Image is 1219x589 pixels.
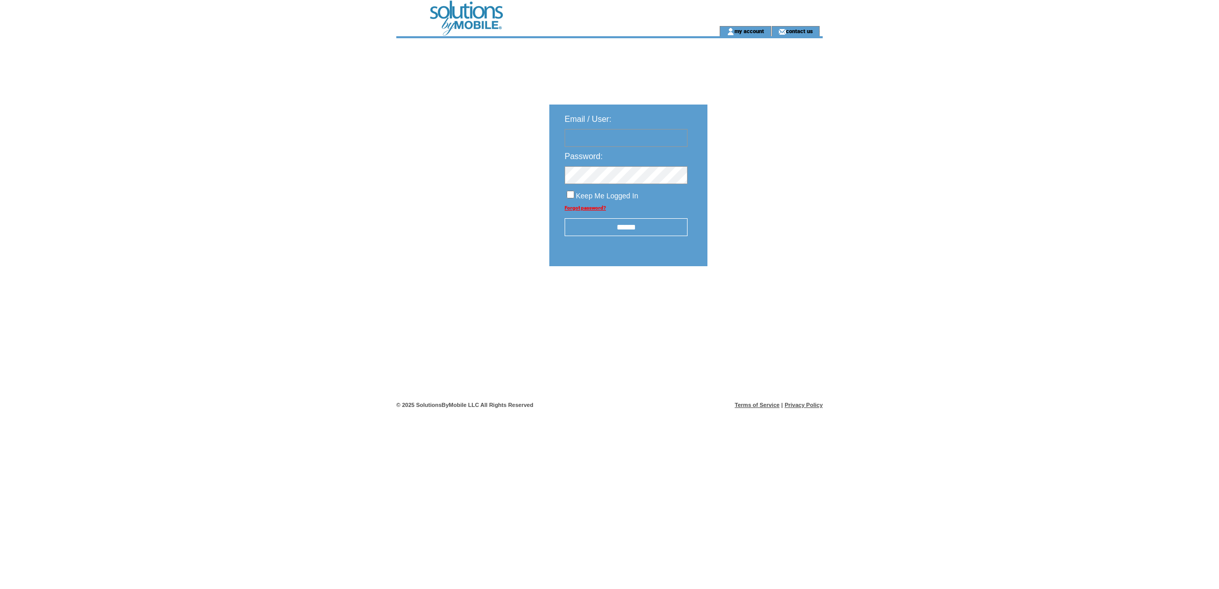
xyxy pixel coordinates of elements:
a: Privacy Policy [784,402,823,408]
a: contact us [786,28,813,34]
span: Keep Me Logged In [576,192,638,200]
img: transparent.png [737,292,788,304]
img: account_icon.gif [727,28,734,36]
img: contact_us_icon.gif [778,28,786,36]
span: Password: [565,152,603,161]
a: Forgot password? [565,205,606,211]
span: Email / User: [565,115,612,123]
span: © 2025 SolutionsByMobile LLC All Rights Reserved [396,402,534,408]
a: Terms of Service [735,402,780,408]
span: | [781,402,783,408]
a: my account [734,28,764,34]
